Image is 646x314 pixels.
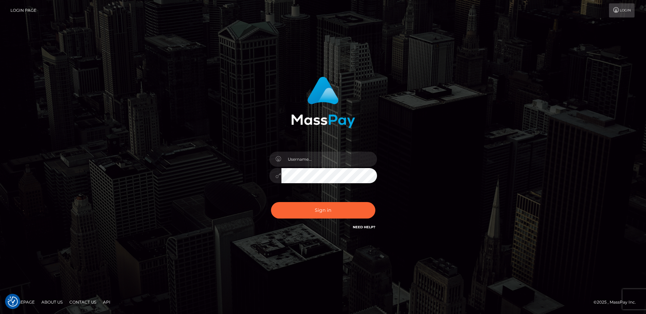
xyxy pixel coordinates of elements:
[291,77,355,128] img: MassPay Login
[593,299,641,306] div: © 2025 , MassPay Inc.
[100,297,113,307] a: API
[39,297,65,307] a: About Us
[8,297,18,307] button: Consent Preferences
[353,225,375,229] a: Need Help?
[271,202,375,219] button: Sign in
[7,297,37,307] a: Homepage
[10,3,36,17] a: Login Page
[8,297,18,307] img: Revisit consent button
[67,297,99,307] a: Contact Us
[281,152,377,167] input: Username...
[609,3,635,17] a: Login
